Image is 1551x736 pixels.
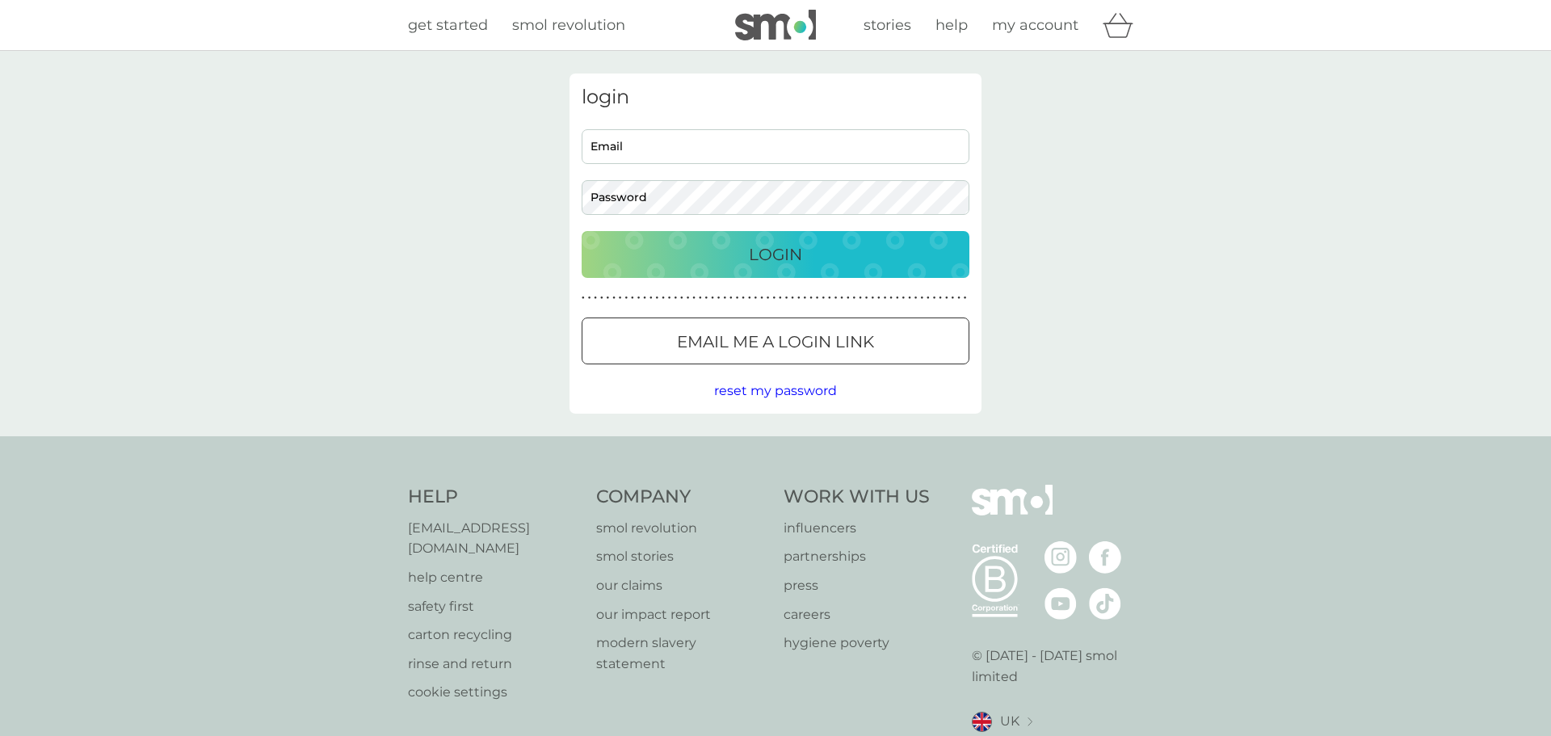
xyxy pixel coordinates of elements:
[784,518,930,539] a: influencers
[662,294,665,302] p: ●
[877,294,881,302] p: ●
[729,294,733,302] p: ●
[902,294,906,302] p: ●
[705,294,708,302] p: ●
[964,294,967,302] p: ●
[596,518,768,539] a: smol revolution
[1028,717,1032,726] img: select a new location
[512,16,625,34] span: smol revolution
[408,625,580,646] a: carton recycling
[865,294,868,302] p: ●
[847,294,850,302] p: ●
[864,16,911,34] span: stories
[742,294,745,302] p: ●
[957,294,960,302] p: ●
[767,294,770,302] p: ●
[668,294,671,302] p: ●
[822,294,825,302] p: ●
[939,294,942,302] p: ●
[784,633,930,654] a: hygiene poverty
[779,294,782,302] p: ●
[933,294,936,302] p: ●
[637,294,641,302] p: ●
[596,604,768,625] a: our impact report
[408,14,488,37] a: get started
[952,294,955,302] p: ●
[735,10,816,40] img: smol
[687,294,690,302] p: ●
[408,682,580,703] a: cookie settings
[596,575,768,596] a: our claims
[914,294,918,302] p: ●
[992,14,1078,37] a: my account
[935,14,968,37] a: help
[596,485,768,510] h4: Company
[772,294,775,302] p: ●
[607,294,610,302] p: ●
[1089,541,1121,574] img: visit the smol Facebook page
[656,294,659,302] p: ●
[859,294,862,302] p: ●
[972,485,1053,540] img: smol
[784,485,930,510] h4: Work With Us
[624,294,628,302] p: ●
[717,294,721,302] p: ●
[582,318,969,364] button: Email me a login link
[594,294,597,302] p: ●
[600,294,603,302] p: ●
[784,546,930,567] a: partnerships
[680,294,683,302] p: ●
[692,294,696,302] p: ●
[784,575,930,596] a: press
[619,294,622,302] p: ●
[736,294,739,302] p: ●
[714,381,837,402] button: reset my password
[797,294,801,302] p: ●
[749,242,802,267] p: Login
[809,294,813,302] p: ●
[677,329,874,355] p: Email me a login link
[596,633,768,674] a: modern slavery statement
[1045,541,1077,574] img: visit the smol Instagram page
[408,654,580,675] p: rinse and return
[784,604,930,625] a: careers
[1089,587,1121,620] img: visit the smol Tiktok page
[972,646,1144,687] p: © [DATE] - [DATE] smol limited
[408,485,580,510] h4: Help
[804,294,807,302] p: ●
[896,294,899,302] p: ●
[972,712,992,732] img: UK flag
[828,294,831,302] p: ●
[871,294,874,302] p: ●
[699,294,702,302] p: ●
[992,16,1078,34] span: my account
[408,567,580,588] a: help centre
[408,518,580,559] a: [EMAIL_ADDRESS][DOMAIN_NAME]
[643,294,646,302] p: ●
[596,546,768,567] a: smol stories
[582,294,585,302] p: ●
[512,14,625,37] a: smol revolution
[1045,587,1077,620] img: visit the smol Youtube page
[408,596,580,617] a: safety first
[920,294,923,302] p: ●
[816,294,819,302] p: ●
[582,231,969,278] button: Login
[834,294,838,302] p: ●
[588,294,591,302] p: ●
[582,86,969,109] h3: login
[1103,9,1143,41] div: basket
[408,16,488,34] span: get started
